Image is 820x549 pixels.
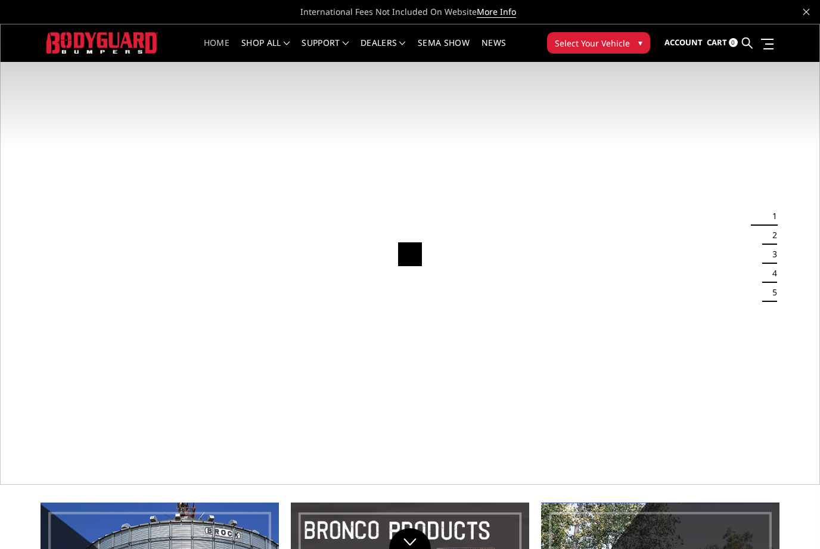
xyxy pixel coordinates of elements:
a: More Info [477,6,516,18]
a: shop all [241,39,290,62]
span: Select Your Vehicle [555,37,630,49]
a: Account [664,27,703,59]
a: Support [302,39,349,62]
button: 5 of 5 [765,283,777,302]
a: Cart 0 [707,27,738,59]
button: 4 of 5 [765,264,777,283]
span: Cart [707,37,727,48]
button: 2 of 5 [765,226,777,245]
a: News [482,39,506,62]
a: SEMA Show [418,39,470,62]
button: Select Your Vehicle [547,32,650,54]
img: BODYGUARD BUMPERS [46,32,158,54]
button: 1 of 5 [765,207,777,226]
span: Account [664,37,703,48]
button: 3 of 5 [765,245,777,264]
span: 0 [729,38,738,47]
span: ▾ [638,36,642,49]
a: Home [204,39,229,62]
a: Dealers [361,39,406,62]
